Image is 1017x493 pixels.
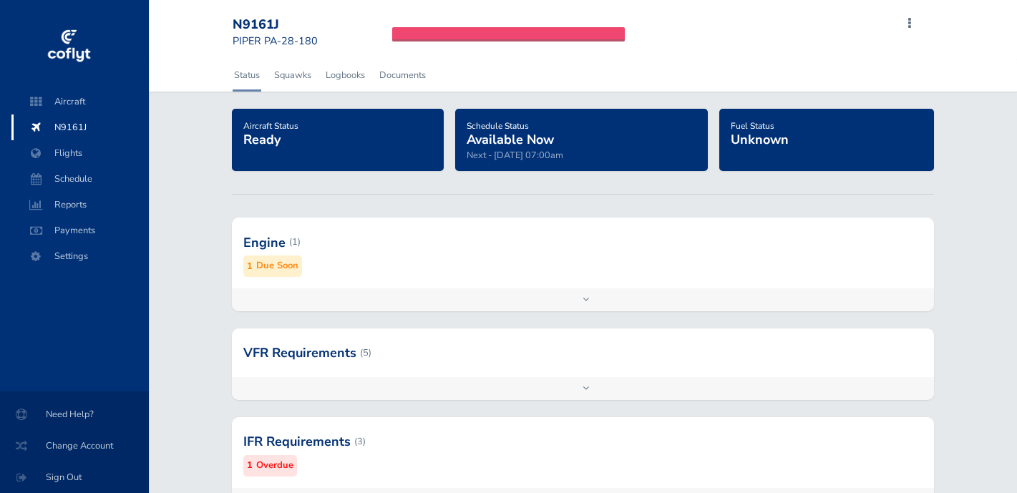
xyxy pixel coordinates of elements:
span: Reports [26,192,135,218]
span: Settings [26,243,135,269]
span: Schedule Status [467,120,529,132]
span: Change Account [17,433,132,459]
span: Available Now [467,131,554,148]
a: Logbooks [324,59,366,91]
span: Aircraft Status [243,120,298,132]
span: Next - [DATE] 07:00am [467,149,563,162]
span: Need Help? [17,401,132,427]
span: Payments [26,218,135,243]
a: Status [233,59,261,91]
a: Schedule StatusAvailable Now [467,116,554,149]
a: Squawks [273,59,313,91]
span: Ready [243,131,281,148]
span: Sign Out [17,464,132,490]
small: PIPER PA-28-180 [233,34,318,48]
span: Aircraft [26,89,135,114]
span: Flights [26,140,135,166]
a: Documents [378,59,427,91]
img: coflyt logo [45,25,92,68]
div: N9161J [233,17,336,33]
small: Due Soon [256,258,298,273]
span: N9161J [26,114,135,140]
span: Fuel Status [731,120,774,132]
small: Overdue [256,458,293,473]
span: Schedule [26,166,135,192]
span: Unknown [731,131,789,148]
